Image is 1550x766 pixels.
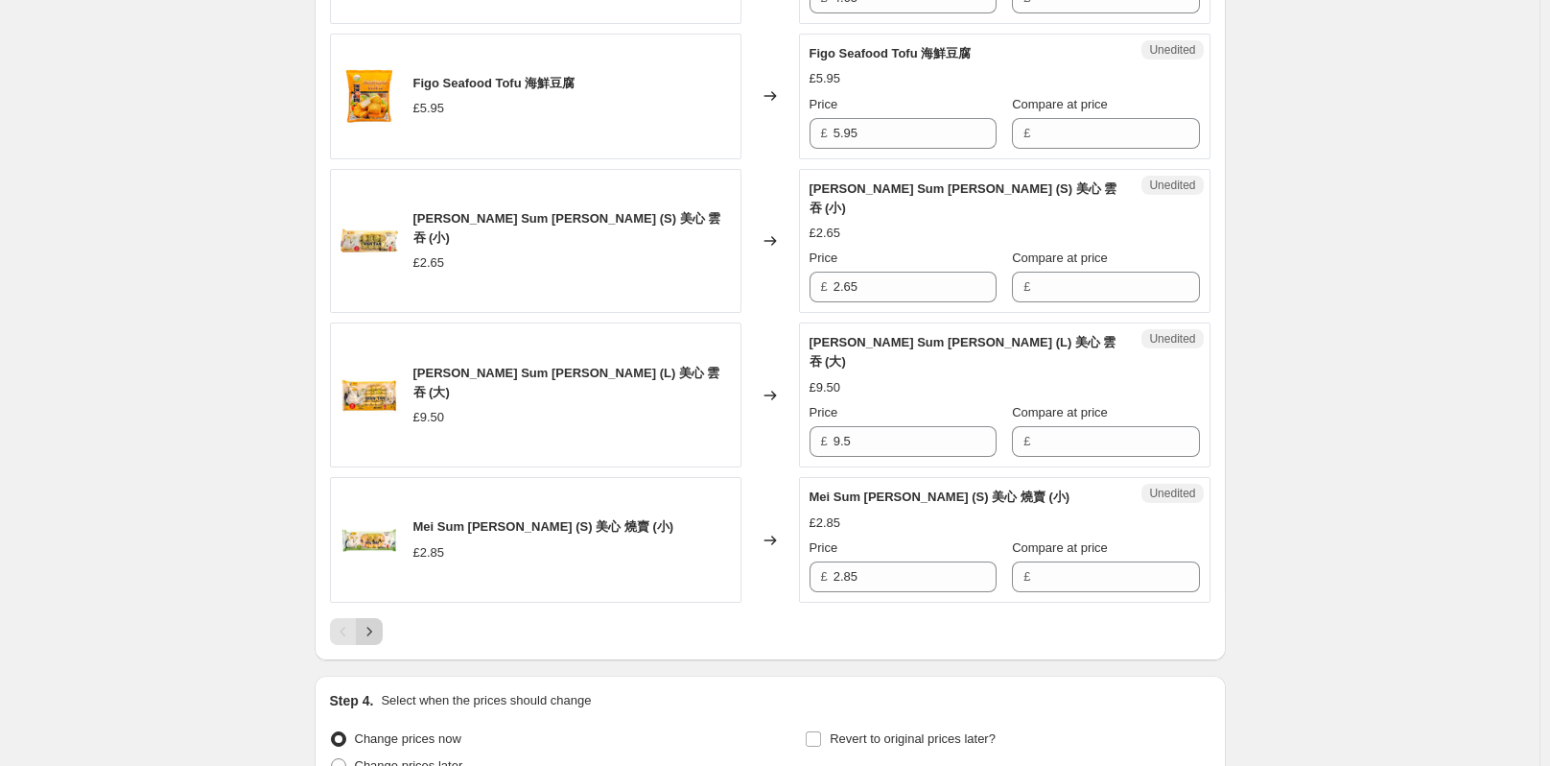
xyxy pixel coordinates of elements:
[330,618,383,645] nav: Pagination
[1012,405,1108,419] span: Compare at price
[1012,540,1108,555] span: Compare at price
[830,731,996,746] span: Revert to original prices later?
[1149,486,1195,501] span: Unedited
[810,97,838,111] span: Price
[341,512,398,569] img: eced4a14-cbce-42dd-95ac-5ed1c03fa601_aa771b61-7f42-43f2-861d-2ed337643afe_80x.jpg
[821,279,828,294] span: £
[1023,569,1030,584] span: £
[810,540,838,555] span: Price
[1149,178,1195,193] span: Unedited
[810,378,841,397] div: £9.50
[810,224,841,243] div: £2.65
[381,691,591,710] p: Select when the prices should change
[810,514,841,533] div: £2.85
[821,126,828,140] span: £
[355,731,461,746] span: Change prices now
[341,67,398,125] img: bd75dbde-8cb7-4ce5-a629-0e0367120e15_80x.jpg
[810,405,838,419] span: Price
[821,569,828,584] span: £
[810,69,841,88] div: £5.95
[1149,331,1195,347] span: Unedited
[1012,97,1108,111] span: Compare at price
[1023,434,1030,448] span: £
[413,99,445,118] div: £5.95
[413,366,720,399] span: [PERSON_NAME] Sum [PERSON_NAME] (L) 美心 雲吞 (大)
[413,543,445,563] div: £2.85
[1023,126,1030,140] span: £
[821,434,828,448] span: £
[1023,279,1030,294] span: £
[810,181,1117,215] span: [PERSON_NAME] Sum [PERSON_NAME] (S) 美心 雲吞 (小)
[413,253,445,273] div: £2.65
[413,408,445,427] div: £9.50
[413,211,721,245] span: [PERSON_NAME] Sum [PERSON_NAME] (S) 美心 雲吞 (小)
[1149,42,1195,58] span: Unedited
[810,251,838,265] span: Price
[1012,251,1108,265] span: Compare at price
[330,691,374,710] h2: Step 4.
[810,46,972,60] span: Figo Seafood Tofu 海鮮豆腐
[356,618,383,645] button: Next
[413,76,575,90] span: Figo Seafood Tofu 海鮮豆腐
[413,519,674,534] span: Mei Sum [PERSON_NAME] (S) 美心 燒賣 (小)
[810,335,1116,369] span: [PERSON_NAME] Sum [PERSON_NAME] (L) 美心 雲吞 (大)
[341,367,398,424] img: 1751e6bf-2de5-481c-8f01-4eb63a3fdf1c_80x.jpg
[341,212,398,270] img: 2497c3ee-7168-4c60-a5ad-2c10d0065635_94404d90-28fd-4fe8-9d09-c6dbeb71f6be_80x.jpg
[810,490,1070,504] span: Mei Sum [PERSON_NAME] (S) 美心 燒賣 (小)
